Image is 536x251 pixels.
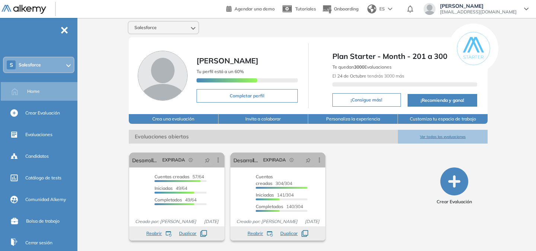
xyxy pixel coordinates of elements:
span: field-time [189,158,193,162]
span: Te quedan Evaluaciones [332,64,392,70]
span: Cuentas creadas [256,174,273,186]
span: pushpin [306,157,311,163]
img: world [367,4,376,13]
img: Logo [1,5,46,14]
a: Desarrollo Salesforce TD - Primera parte [233,153,261,167]
button: Invita a colaborar [218,114,308,124]
span: field-time [290,158,294,162]
button: Crear Evaluación [437,167,472,205]
span: 57/64 [154,174,204,179]
span: Plan Starter - Month - 201 a 300 [332,51,478,62]
a: Agendar una demo [226,4,275,13]
span: Completados [154,197,182,203]
button: Duplicar [179,230,207,237]
span: Reabrir [248,230,263,237]
span: El tendrás 3000 más [332,73,404,79]
span: Home [27,88,40,95]
button: Ver todas las evaluaciones [398,130,488,144]
button: Completar perfil [197,89,298,103]
span: Iniciadas [154,185,173,191]
span: Comunidad Alkemy [25,196,66,203]
button: Duplicar [280,230,308,237]
span: S [10,62,13,68]
span: [EMAIL_ADDRESS][DOMAIN_NAME] [440,9,517,15]
b: 3000 [354,64,364,70]
span: Creado por: [PERSON_NAME] [233,218,300,225]
span: Iniciadas [256,192,274,198]
span: EXPIRADA [263,157,286,163]
button: ¡Recomienda y gana! [408,94,478,107]
span: Onboarding [334,6,358,12]
button: Personaliza la experiencia [308,114,398,124]
span: Evaluaciones abiertas [129,130,398,144]
button: ¡Consigue más! [332,93,401,107]
span: Completados [256,204,283,209]
span: 49/64 [154,185,187,191]
span: [DATE] [201,218,221,225]
button: Reabrir [146,230,172,237]
span: [PERSON_NAME] [197,56,258,65]
span: Crear Evaluación [25,110,60,116]
span: Agendar una demo [234,6,275,12]
span: 141/304 [256,192,294,198]
span: Duplicar [280,230,298,237]
button: Onboarding [322,1,358,17]
span: 49/64 [154,197,197,203]
img: Foto de perfil [138,51,188,101]
span: pushpin [205,157,210,163]
span: Tutoriales [295,6,316,12]
span: Cuentas creadas [154,174,189,179]
span: ES [379,6,385,12]
button: Reabrir [248,230,273,237]
img: arrow [388,7,392,10]
span: Salesforce [19,62,41,68]
span: Candidatos [25,153,49,160]
span: Salesforce [134,25,157,31]
span: 140/304 [256,204,303,209]
span: EXPIRADA [162,157,185,163]
span: Reabrir [146,230,162,237]
span: 304/304 [256,174,292,186]
button: pushpin [300,154,316,166]
span: Evaluaciones [25,131,52,138]
span: Creado por: [PERSON_NAME] [132,218,199,225]
b: 24 de Octubre [337,73,366,79]
span: Duplicar [179,230,197,237]
span: [DATE] [302,218,322,225]
button: Crea una evaluación [129,114,218,124]
button: Customiza tu espacio de trabajo [398,114,488,124]
span: Cerrar sesión [25,239,52,246]
span: Catálogo de tests [25,175,61,181]
span: Tu perfil está a un 60% [197,69,244,74]
span: Crear Evaluación [437,198,472,205]
a: Desarrollo Salesforce TD - Segunda parte [132,153,159,167]
button: pushpin [199,154,216,166]
span: [PERSON_NAME] [440,3,517,9]
span: Bolsa de trabajo [26,218,60,225]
